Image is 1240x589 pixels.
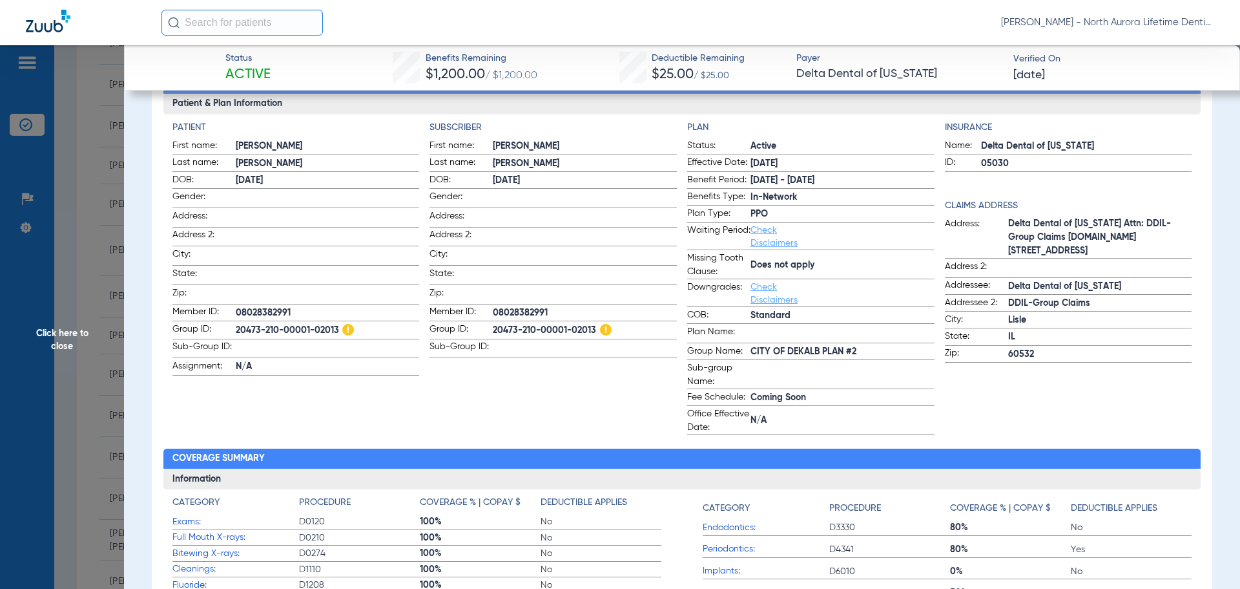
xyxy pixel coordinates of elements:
[687,156,750,171] span: Effective Date:
[829,521,950,534] span: D3330
[172,139,236,155] span: First name:
[945,217,1008,258] span: Address:
[687,308,750,324] span: COB:
[429,121,677,134] h4: Subscriber
[703,521,829,535] span: Endodontics:
[163,449,1201,469] h2: Coverage Summary
[687,224,750,250] span: Waiting Period:
[493,174,677,187] span: [DATE]
[429,190,493,208] span: Gender:
[687,391,750,406] span: Fee Schedule:
[703,496,829,520] app-breakdown-title: Category
[687,325,750,343] span: Plan Name:
[1008,297,1192,310] span: DDIL-Group Claims
[429,156,493,171] span: Last name:
[1071,502,1157,515] h4: Deductible Applies
[493,157,677,171] span: [PERSON_NAME]
[600,324,612,336] img: Hazard
[687,121,935,134] app-breakdown-title: Plan
[541,496,661,514] app-breakdown-title: Deductible Applies
[299,547,420,560] span: D0274
[1013,67,1045,83] span: [DATE]
[829,565,950,578] span: D6010
[172,156,236,171] span: Last name:
[429,228,493,246] span: Address 2:
[829,502,881,515] h4: Procedure
[981,157,1192,171] span: 05030
[236,360,420,374] span: N/A
[420,515,541,528] span: 100%
[750,283,798,305] a: Check Disclaimers
[750,345,935,359] span: CITY OF DEKALB PLAN #2
[950,521,1071,534] span: 80%
[299,515,420,528] span: D0120
[26,10,70,32] img: Zuub Logo
[750,174,935,187] span: [DATE] - [DATE]
[225,66,271,84] span: Active
[172,496,299,514] app-breakdown-title: Category
[1008,217,1192,258] span: Delta Dental of [US_STATE] Attn: DDIL-Group Claims [DOMAIN_NAME][STREET_ADDRESS]
[172,323,236,339] span: Group ID:
[950,496,1071,520] app-breakdown-title: Coverage % | Copay $
[420,496,521,509] h4: Coverage % | Copay $
[750,208,935,221] span: PPO
[429,267,493,284] span: State:
[172,547,299,561] span: Bitewing X-rays:
[796,52,1002,65] span: Payer
[236,140,420,153] span: [PERSON_NAME]
[541,531,661,544] span: No
[652,52,745,65] span: Deductible Remaining
[172,496,220,509] h4: Category
[172,340,236,358] span: Sub-Group ID:
[829,496,950,520] app-breakdown-title: Procedure
[420,563,541,576] span: 100%
[687,252,750,279] span: Missing Tooth Clause:
[429,305,493,321] span: Member ID:
[750,140,935,153] span: Active
[1071,496,1192,520] app-breakdown-title: Deductible Applies
[750,259,935,272] span: Does not apply
[945,156,981,171] span: ID:
[236,174,420,187] span: [DATE]
[1008,330,1192,344] span: IL
[945,121,1192,134] h4: Insurance
[426,68,485,81] span: $1,200.00
[172,173,236,189] span: DOB:
[703,564,829,578] span: Implants:
[541,547,661,560] span: No
[299,531,420,544] span: D0210
[1008,280,1192,294] span: Delta Dental of [US_STATE]
[299,496,420,514] app-breakdown-title: Procedure
[687,407,750,434] span: Office Effective Date:
[750,191,935,204] span: In-Network
[172,121,420,134] h4: Patient
[750,309,935,323] span: Standard
[687,173,750,189] span: Benefit Period:
[429,248,493,265] span: City:
[420,496,541,514] app-breakdown-title: Coverage % | Copay $
[687,207,750,222] span: Plan Type:
[172,515,299,529] span: Exams:
[236,306,420,320] span: 08028382991
[236,323,420,339] span: 20473-210-00001-02013
[493,140,677,153] span: [PERSON_NAME]
[168,17,180,28] img: Search Icon
[796,66,1002,82] span: Delta Dental of [US_STATE]
[172,267,236,284] span: State:
[429,340,493,358] span: Sub-Group ID:
[172,248,236,265] span: City:
[945,139,981,155] span: Name:
[172,531,299,544] span: Full Mouth X-rays:
[163,94,1201,114] h3: Patient & Plan Information
[694,71,729,80] span: / $25.00
[945,199,1192,213] h4: Claims Address
[687,139,750,155] span: Status:
[172,286,236,304] span: Zip:
[1071,543,1192,556] span: Yes
[945,313,1008,328] span: City:
[161,10,323,36] input: Search for patients
[342,324,354,336] img: Hazard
